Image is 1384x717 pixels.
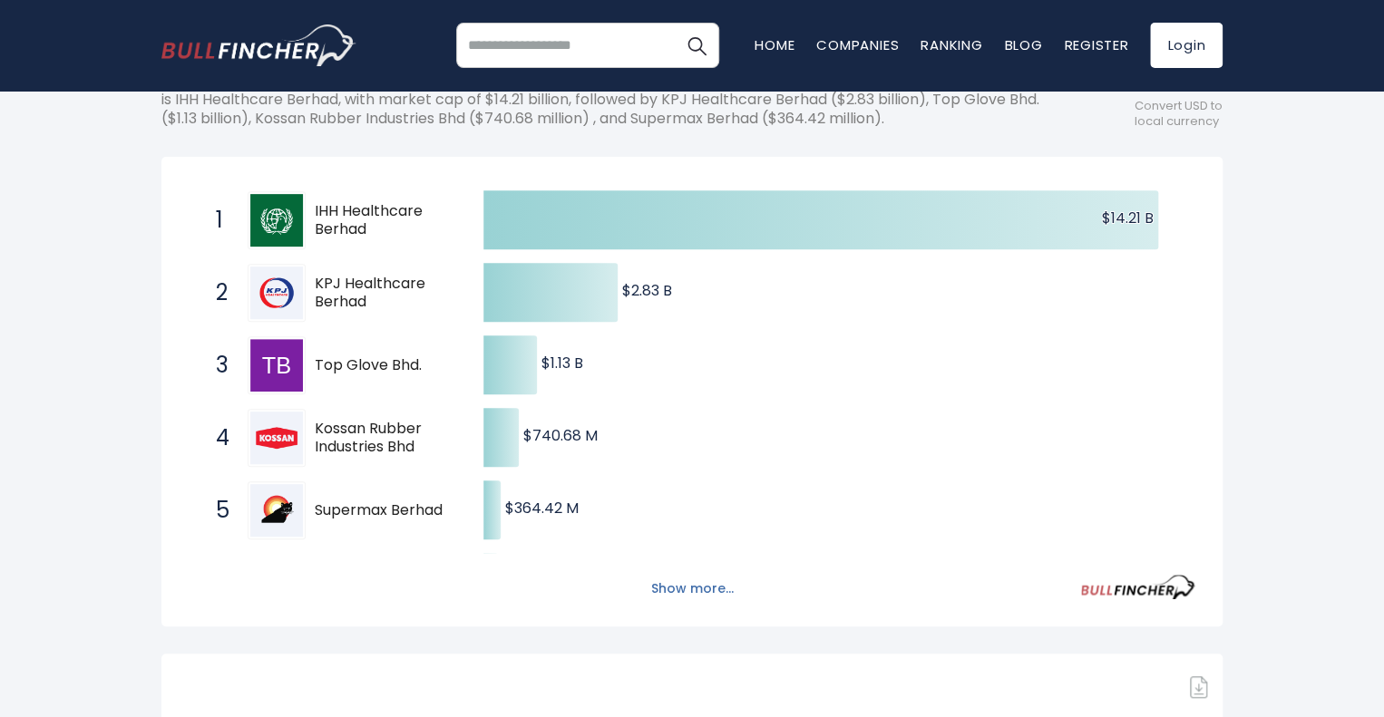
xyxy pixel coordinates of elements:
[207,350,225,381] span: 3
[541,353,583,373] text: $1.13 B
[161,72,1059,128] p: The following shows the ranking of the largest Malaysian companies by market cap. The top-ranking...
[315,356,452,375] span: Top Glove Bhd.
[640,574,745,604] button: Show more...
[622,280,672,301] text: $2.83 B
[1135,99,1223,130] span: Convert USD to local currency
[1064,35,1128,54] a: Register
[1150,23,1223,68] a: Login
[1102,208,1154,228] text: $14.21 B
[207,495,225,526] span: 5
[674,23,719,68] button: Search
[250,484,303,537] img: Supermax Berhad
[250,194,303,247] img: IHH Healthcare Berhad
[1004,35,1042,54] a: Blog
[250,412,303,464] img: Kossan Rubber Industries Bhd
[207,422,225,453] span: 4
[315,202,452,240] span: IHH Healthcare Berhad
[315,501,452,520] span: Supermax Berhad
[505,498,579,518] text: $364.42 M
[315,275,452,313] span: KPJ Healthcare Berhad
[161,24,356,66] img: bullfincher logo
[250,339,303,392] img: Top Glove Bhd.
[315,420,452,458] span: Kossan Rubber Industries Bhd
[207,277,225,308] span: 2
[816,35,899,54] a: Companies
[755,35,794,54] a: Home
[207,205,225,236] span: 1
[161,24,356,66] a: Go to homepage
[523,425,598,446] text: $740.68 M
[921,35,982,54] a: Ranking
[250,266,303,319] img: KPJ Healthcare Berhad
